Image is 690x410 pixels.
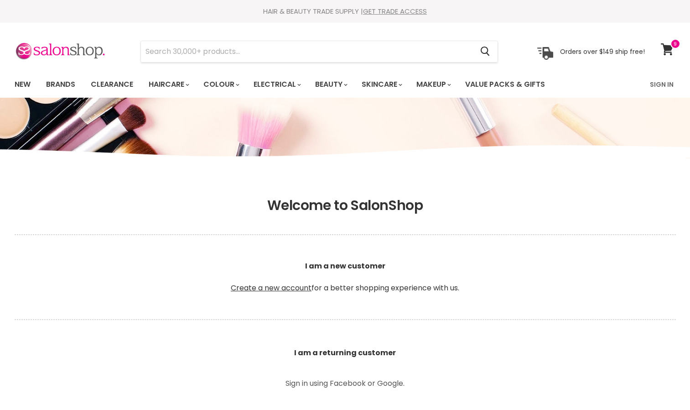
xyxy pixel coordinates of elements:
ul: Main menu [8,71,598,98]
a: Haircare [142,75,195,94]
div: HAIR & BEAUTY TRADE SUPPLY | [3,7,687,16]
button: Search [473,41,498,62]
input: Search [141,41,473,62]
a: Brands [39,75,82,94]
h1: Welcome to SalonShop [15,197,676,214]
a: Electrical [247,75,306,94]
a: Sign In [644,75,679,94]
a: Create a new account [231,283,311,293]
a: Beauty [308,75,353,94]
b: I am a new customer [305,261,385,271]
p: Orders over $149 ship free! [560,47,645,55]
a: Skincare [355,75,408,94]
p: for a better shopping experience with us. [15,239,676,315]
a: Value Packs & Gifts [458,75,552,94]
p: Sign in using Facebook or Google. [243,380,448,387]
form: Product [140,41,498,63]
nav: Main [3,71,687,98]
b: I am a returning customer [294,347,396,358]
a: Makeup [410,75,457,94]
a: GET TRADE ACCESS [363,6,427,16]
a: Colour [197,75,245,94]
a: Clearance [84,75,140,94]
a: New [8,75,37,94]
